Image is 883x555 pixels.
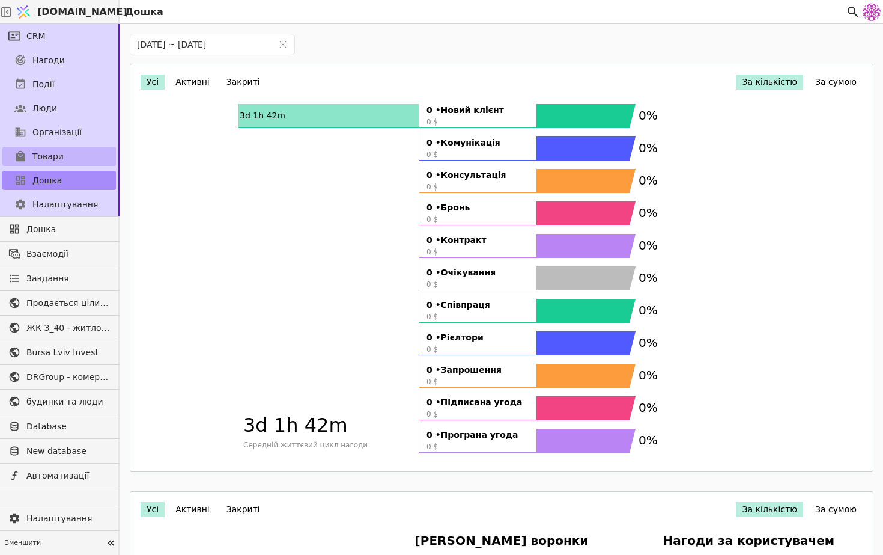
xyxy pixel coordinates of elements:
span: 0 $ [426,311,529,322]
span: Люди [32,102,57,115]
strong: 0 • Контракт [426,234,529,247]
svg: close [279,40,287,49]
text: 0% [639,238,658,253]
a: Організації [2,123,116,142]
span: Нагоди [32,54,65,67]
button: Закриті [220,75,266,90]
span: CRM [26,30,46,43]
span: [DOMAIN_NAME] [37,5,127,19]
span: 0 $ [426,182,529,192]
text: 0% [639,271,658,285]
a: DRGroup - комерційна нерухоомість [2,367,116,387]
a: Налаштування [2,509,116,528]
a: Дошка [2,171,116,190]
text: 0% [639,433,658,447]
strong: 0 • Бронь [426,201,529,214]
text: 0% [639,206,658,220]
span: будинки та люди [26,396,110,408]
span: 3d 1h 42m [243,411,414,440]
span: 0 $ [426,376,529,387]
span: 0 $ [426,344,529,355]
a: Автоматизації [2,466,116,485]
img: Logo [14,1,32,23]
strong: 0 • Очікування [426,266,529,279]
button: Активні [169,75,216,90]
button: Усі [141,75,165,90]
button: За кількістю [736,502,804,517]
text: 0% [639,173,658,188]
span: 0 $ [426,279,529,290]
a: ЖК З_40 - житлова та комерційна нерухомість класу Преміум [2,318,116,337]
h3: Нагоди за користувачем [663,532,835,550]
button: Clear [279,40,287,49]
span: Товари [32,150,64,163]
a: будинки та люди [2,392,116,411]
button: За кількістю [736,75,804,90]
a: Події [2,75,116,94]
a: Налаштування [2,195,116,214]
a: Завдання [2,269,116,288]
strong: 0 • Новий клієнт [426,104,529,117]
strong: 0 • Програна угода [426,429,529,441]
span: 0 $ [426,214,529,225]
span: DRGroup - комерційна нерухоомість [26,371,110,384]
span: 0 $ [426,247,529,257]
text: 3d 1h 42m [240,111,285,120]
text: 0% [639,108,658,123]
button: За сумою [809,75,863,90]
span: ЖК З_40 - житлова та комерційна нерухомість класу Преміум [26,322,110,334]
h2: Дошка [120,5,163,19]
span: Взаємодії [26,248,110,260]
img: 137b5da8a4f5046b86490006a8dec47a [863,3,881,21]
text: 0% [639,336,658,350]
span: Дошка [32,174,62,187]
span: Завдання [26,272,69,285]
text: 0% [639,400,658,415]
span: 0 $ [426,409,529,420]
h3: [PERSON_NAME] воронки [415,532,589,550]
a: Database [2,417,116,436]
span: 0 $ [426,117,529,127]
span: Bursa Lviv Invest [26,346,110,359]
span: 0 $ [426,441,529,452]
text: 0% [639,368,658,382]
a: CRM [2,26,116,46]
span: Середній життєвий цикл нагоди [243,440,414,450]
strong: 0 • Співпраця [426,299,529,311]
span: Налаштування [32,198,98,211]
span: Дошка [26,223,110,236]
a: New database [2,441,116,461]
span: Події [32,78,55,91]
a: [DOMAIN_NAME] [12,1,120,23]
a: Продається цілий будинок [PERSON_NAME] нерухомість [2,293,116,313]
strong: 0 • Рієлтори [426,331,529,344]
button: Активні [169,502,216,517]
span: 0 $ [426,149,529,160]
span: Автоматизації [26,470,110,482]
span: Зменшити [5,538,103,548]
button: Закриті [220,502,266,517]
a: Дошка [2,219,116,239]
input: dd/MM/yyyy ~ dd/MM/yyyy [130,34,272,55]
a: Люди [2,99,116,118]
a: Bursa Lviv Invest [2,343,116,362]
a: Взаємодії [2,244,116,263]
span: Database [26,420,110,433]
a: Товари [2,147,116,166]
a: Нагоди [2,51,116,70]
span: Організації [32,126,82,139]
button: Усі [141,502,165,517]
text: 0% [639,141,658,155]
span: Налаштування [26,512,110,525]
strong: 0 • Консультація [426,169,529,182]
strong: 0 • Комунікація [426,136,529,149]
span: Продається цілий будинок [PERSON_NAME] нерухомість [26,297,110,310]
button: За сумою [809,502,863,517]
span: New database [26,445,110,458]
text: 0% [639,303,658,317]
strong: 0 • Запрошення [426,364,529,376]
strong: 0 • Підписана угода [426,396,529,409]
